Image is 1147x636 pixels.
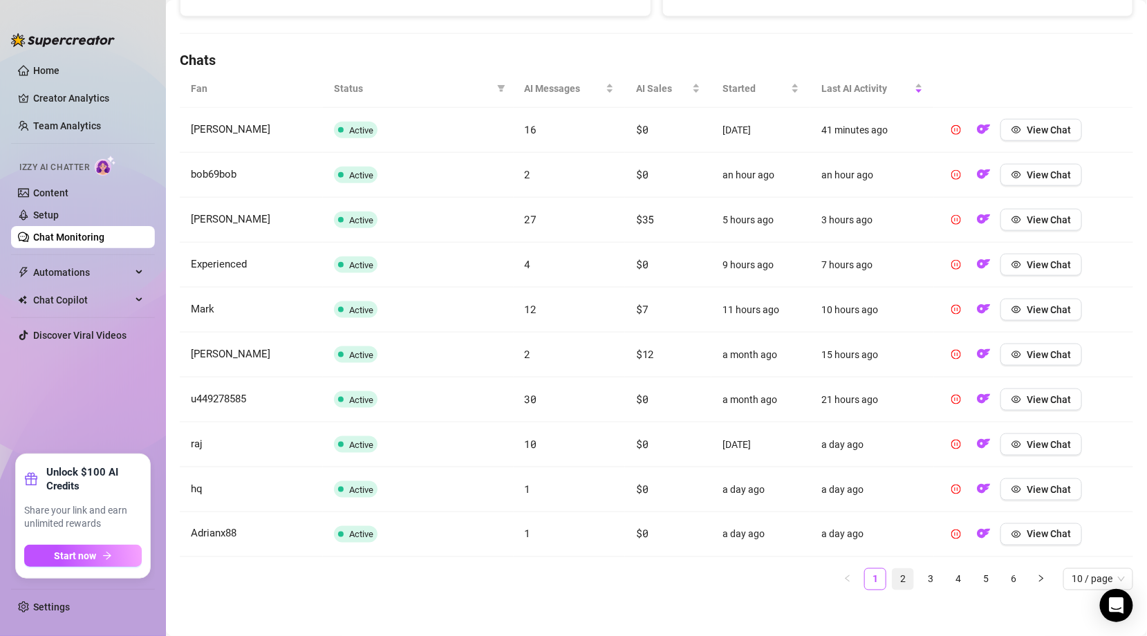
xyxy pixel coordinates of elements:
button: OF [973,344,995,366]
button: View Chat [1000,299,1082,321]
span: pause-circle [951,395,961,404]
span: AI Sales [636,81,689,96]
button: View Chat [1000,523,1082,545]
span: bob69bob [191,168,236,180]
li: 6 [1003,568,1025,590]
span: 2 [525,347,531,361]
span: $12 [636,347,654,361]
button: OF [973,523,995,545]
span: [PERSON_NAME] [191,123,270,135]
span: Active [349,440,373,450]
span: Status [334,81,492,96]
span: 1 [525,527,531,541]
span: pause-circle [951,215,961,225]
span: View Chat [1027,214,1071,225]
td: [DATE] [711,108,810,153]
a: Setup [33,209,59,221]
li: Previous Page [837,568,859,590]
a: OF [973,442,995,453]
h4: Chats [180,50,1133,70]
a: Settings [33,601,70,612]
button: OF [973,209,995,231]
span: $0 [636,122,648,136]
td: a day ago [711,512,810,557]
span: eye [1011,440,1021,449]
span: 10 [525,437,537,451]
button: OF [973,433,995,456]
td: a day ago [711,467,810,512]
span: View Chat [1027,394,1071,405]
a: Content [33,187,68,198]
img: Chat Copilot [18,295,27,305]
span: right [1037,574,1045,583]
td: a day ago [810,422,934,467]
span: View Chat [1027,349,1071,360]
span: eye [1011,350,1021,359]
a: OF [973,307,995,318]
span: arrow-right [102,551,112,561]
span: View Chat [1027,259,1071,270]
span: pause-circle [951,125,961,135]
span: pause-circle [951,485,961,494]
span: $7 [636,302,648,316]
button: OF [973,299,995,321]
span: Start now [55,550,97,561]
button: View Chat [1000,478,1082,501]
button: View Chat [1000,254,1082,276]
span: $0 [636,437,648,451]
span: Active [349,305,373,315]
button: left [837,568,859,590]
li: 3 [920,568,942,590]
button: OF [973,119,995,141]
button: View Chat [1000,164,1082,186]
span: 27 [525,212,537,226]
th: Fan [180,70,323,108]
td: 15 hours ago [810,333,934,377]
span: 2 [525,167,531,181]
span: filter [494,78,508,99]
span: View Chat [1027,529,1071,540]
td: a day ago [810,512,934,557]
button: View Chat [1000,389,1082,411]
span: u449278585 [191,393,246,405]
span: pause-circle [951,260,961,270]
strong: Unlock $100 AI Credits [46,465,142,493]
img: OF [977,482,991,496]
span: hq [191,483,203,495]
a: OF [973,262,995,273]
img: OF [977,302,991,316]
img: OF [977,437,991,451]
span: Adrianx88 [191,527,236,540]
a: 6 [1003,569,1024,590]
span: raj [191,438,203,450]
span: [PERSON_NAME] [191,213,270,225]
span: Active [349,125,373,135]
span: $0 [636,482,648,496]
span: View Chat [1027,124,1071,135]
span: Active [349,485,373,495]
span: Izzy AI Chatter [19,161,89,174]
a: Discover Viral Videos [33,330,127,341]
span: eye [1011,170,1021,180]
img: OF [977,212,991,226]
button: View Chat [1000,344,1082,366]
button: View Chat [1000,119,1082,141]
button: Start nowarrow-right [24,545,142,567]
span: Active [349,260,373,270]
img: OF [977,527,991,541]
span: eye [1011,260,1021,270]
th: AI Sales [625,70,711,108]
td: a month ago [711,333,810,377]
button: View Chat [1000,433,1082,456]
td: an hour ago [711,153,810,198]
a: Home [33,65,59,76]
a: 2 [893,569,913,590]
span: AI Messages [525,81,603,96]
img: OF [977,392,991,406]
span: eye [1011,215,1021,225]
span: thunderbolt [18,267,29,278]
a: 1 [865,569,886,590]
span: Started [722,81,788,96]
span: filter [497,84,505,93]
img: OF [977,167,991,181]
